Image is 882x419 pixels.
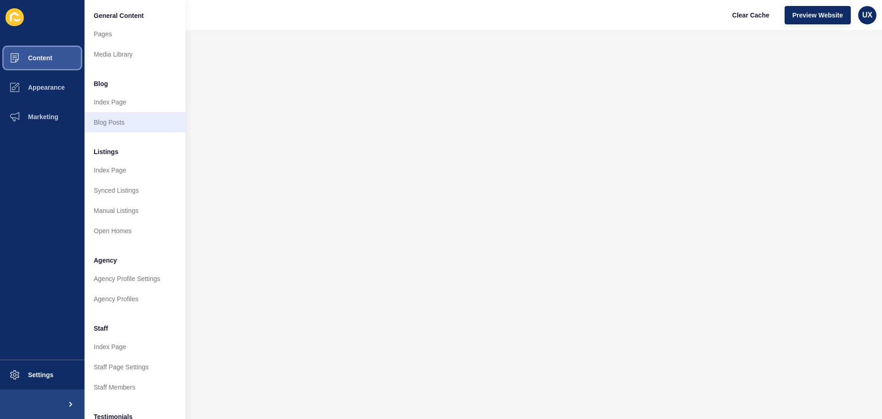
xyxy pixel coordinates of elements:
a: Agency Profiles [85,289,186,309]
a: Synced Listings [85,180,186,201]
a: Media Library [85,44,186,64]
a: Open Homes [85,221,186,241]
span: UX [862,11,872,20]
span: Clear Cache [732,11,769,20]
span: Agency [94,256,117,265]
span: General Content [94,11,144,20]
span: Listings [94,147,119,156]
button: Clear Cache [724,6,777,24]
span: Blog [94,79,108,88]
a: Index Page [85,337,186,357]
a: Manual Listings [85,201,186,221]
a: Staff Members [85,377,186,397]
a: Blog Posts [85,112,186,132]
a: Agency Profile Settings [85,269,186,289]
a: Index Page [85,160,186,180]
span: Preview Website [792,11,843,20]
a: Staff Page Settings [85,357,186,377]
button: Preview Website [785,6,851,24]
span: Staff [94,324,108,333]
a: Pages [85,24,186,44]
a: Index Page [85,92,186,112]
